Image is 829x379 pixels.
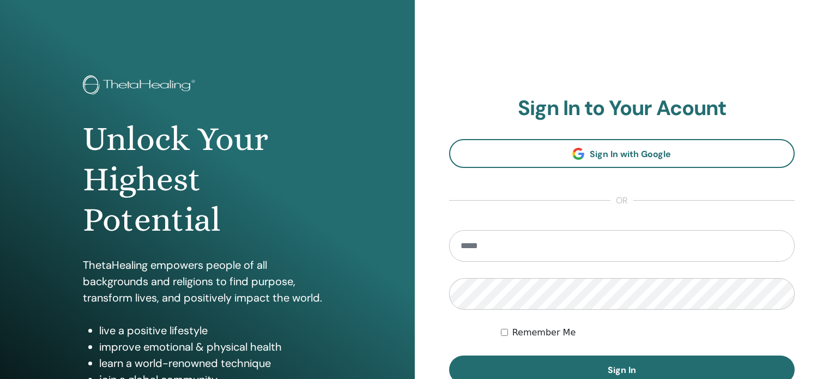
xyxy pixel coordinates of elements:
[501,326,795,339] div: Keep me authenticated indefinitely or until I manually logout
[449,96,795,121] h2: Sign In to Your Acount
[83,119,332,240] h1: Unlock Your Highest Potential
[610,194,633,207] span: or
[449,139,795,168] a: Sign In with Google
[99,339,332,355] li: improve emotional & physical health
[99,355,332,371] li: learn a world-renowned technique
[99,322,332,339] li: live a positive lifestyle
[83,257,332,306] p: ThetaHealing empowers people of all backgrounds and religions to find purpose, transform lives, a...
[608,364,636,376] span: Sign In
[512,326,576,339] label: Remember Me
[590,148,671,160] span: Sign In with Google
